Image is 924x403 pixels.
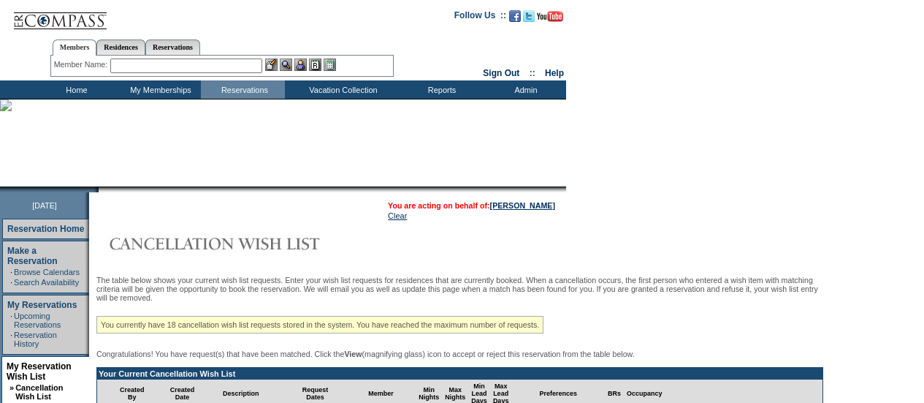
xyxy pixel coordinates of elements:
td: Your Current Cancellation Wish List [97,368,822,380]
td: Vacation Collection [285,80,398,99]
a: Residences [96,39,145,55]
a: Help [545,68,564,78]
img: blank.gif [99,187,100,192]
div: You currently have 18 cancellation wish list requests stored in the system. You have reached the ... [96,316,543,334]
img: View [280,59,292,71]
img: Follow us on Twitter [523,10,535,22]
img: Impersonate [294,59,307,71]
a: Follow us on Twitter [523,15,535,23]
td: My Memberships [117,80,201,99]
td: Follow Us :: [454,9,506,26]
a: Reservation History [14,331,57,348]
td: · [10,278,12,287]
a: Become our fan on Facebook [509,15,521,23]
span: :: [530,68,535,78]
a: Cancellation Wish List [15,383,63,401]
a: My Reservations [7,300,77,310]
a: My Reservation Wish List [7,361,72,382]
a: Reservation Home [7,224,84,234]
td: · [10,312,12,329]
a: Make a Reservation [7,246,58,266]
a: [PERSON_NAME] [490,201,555,210]
td: Admin [482,80,566,99]
span: You are acting on behalf of: [388,201,555,210]
img: promoShadowLeftCorner.gif [93,187,99,192]
a: Search Availability [14,278,79,287]
img: Subscribe to our YouTube Channel [537,11,563,22]
td: · [10,268,12,276]
b: » [9,383,14,392]
a: Upcoming Reservations [14,312,61,329]
a: Sign Out [483,68,519,78]
b: View [344,350,362,358]
img: b_calculator.gif [324,59,336,71]
img: Become our fan on Facebook [509,10,521,22]
span: [DATE] [32,201,57,210]
img: Cancellation Wish List [96,229,389,258]
a: Browse Calendars [14,268,80,276]
td: · [10,331,12,348]
a: Clear [388,211,407,220]
td: Reports [398,80,482,99]
td: Reservations [201,80,285,99]
a: Subscribe to our YouTube Channel [537,15,563,23]
a: Members [53,39,97,56]
img: b_edit.gif [265,59,278,71]
img: Reservations [309,59,321,71]
a: Reservations [145,39,200,55]
td: Home [33,80,117,99]
div: Member Name: [54,59,110,71]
